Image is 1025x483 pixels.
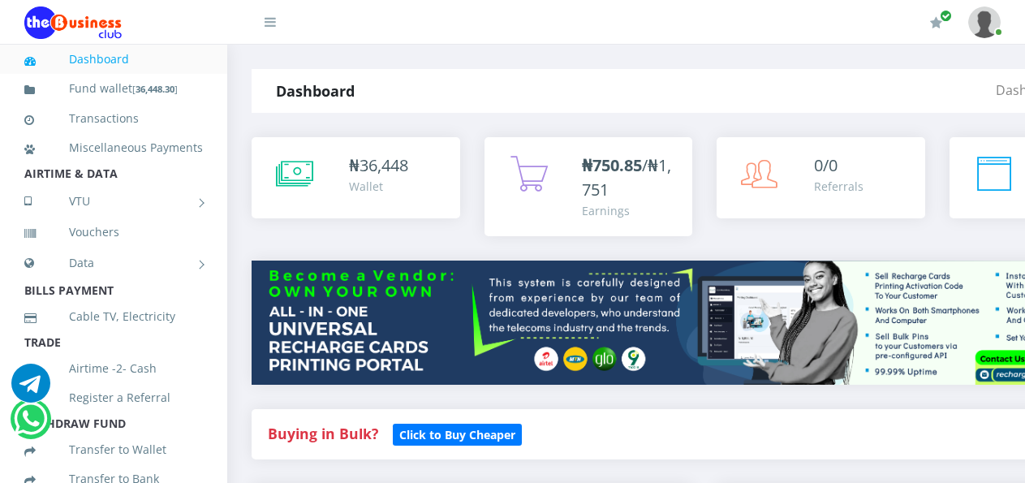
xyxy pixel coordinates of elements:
b: 36,448.30 [136,83,174,95]
a: Dashboard [24,41,203,78]
div: ₦ [349,153,408,178]
a: Chat for support [14,412,47,438]
a: ₦36,448 Wallet [252,137,460,218]
img: User [968,6,1001,38]
a: Airtime -2- Cash [24,350,203,387]
span: Renew/Upgrade Subscription [940,10,952,22]
a: Vouchers [24,213,203,251]
strong: Dashboard [276,81,355,101]
b: Click to Buy Cheaper [399,427,515,442]
a: VTU [24,181,203,222]
a: Miscellaneous Payments [24,129,203,166]
span: /₦1,751 [582,154,671,201]
a: 0/0 Referrals [717,137,925,218]
a: Transactions [24,100,203,137]
a: ₦750.85/₦1,751 Earnings [485,137,693,236]
span: 0/0 [814,154,838,176]
div: Wallet [349,178,408,195]
a: Data [24,243,203,283]
a: Transfer to Wallet [24,431,203,468]
small: [ ] [132,83,178,95]
img: Logo [24,6,122,39]
a: Fund wallet[36,448.30] [24,70,203,108]
span: 36,448 [360,154,408,176]
a: Cable TV, Electricity [24,298,203,335]
a: Click to Buy Cheaper [393,424,522,443]
div: Referrals [814,178,863,195]
strong: Buying in Bulk? [268,424,378,443]
a: Register a Referral [24,379,203,416]
i: Renew/Upgrade Subscription [930,16,942,29]
div: Earnings [582,202,677,219]
a: Chat for support [11,376,50,403]
b: ₦750.85 [582,154,642,176]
